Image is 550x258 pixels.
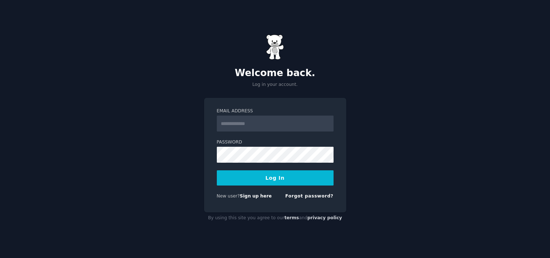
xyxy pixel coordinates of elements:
[217,108,334,115] label: Email Address
[285,193,334,199] a: Forgot password?
[217,139,334,146] label: Password
[217,170,334,186] button: Log In
[204,212,346,224] div: By using this site you agree to our and
[204,67,346,79] h2: Welcome back.
[204,82,346,88] p: Log in your account.
[217,193,240,199] span: New user?
[284,215,299,220] a: terms
[240,193,272,199] a: Sign up here
[307,215,342,220] a: privacy policy
[266,34,284,60] img: Gummy Bear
